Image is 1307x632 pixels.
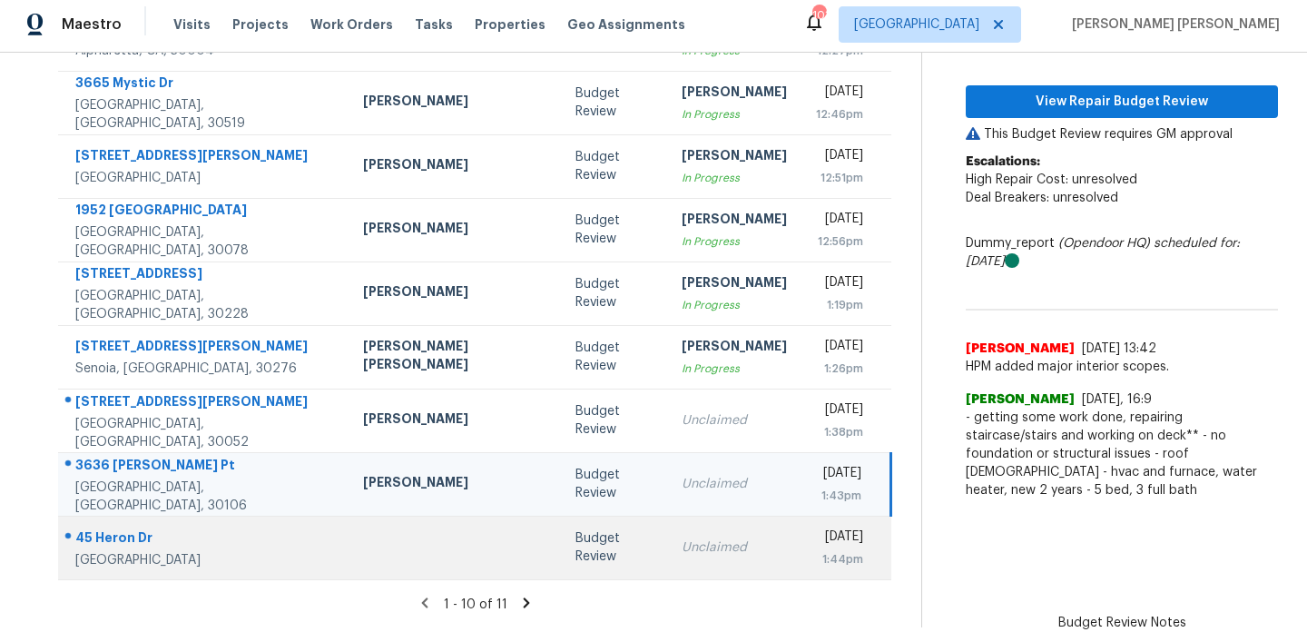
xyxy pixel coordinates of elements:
[575,212,652,248] div: Budget Review
[682,83,787,105] div: [PERSON_NAME]
[363,410,546,432] div: [PERSON_NAME]
[682,538,787,557] div: Unclaimed
[966,340,1075,358] span: [PERSON_NAME]
[232,15,289,34] span: Projects
[75,264,334,287] div: [STREET_ADDRESS]
[575,148,652,184] div: Budget Review
[682,169,787,187] div: In Progress
[966,155,1040,168] b: Escalations:
[816,169,863,187] div: 12:51pm
[75,201,334,223] div: 1952 [GEOGRAPHIC_DATA]
[816,550,863,568] div: 1:44pm
[363,337,546,378] div: [PERSON_NAME] [PERSON_NAME]
[816,400,863,423] div: [DATE]
[363,92,546,114] div: [PERSON_NAME]
[682,360,787,378] div: In Progress
[310,15,393,34] span: Work Orders
[1058,237,1150,250] i: (Opendoor HQ)
[966,173,1137,186] span: High Repair Cost: unresolved
[363,473,546,496] div: [PERSON_NAME]
[816,83,863,105] div: [DATE]
[966,192,1118,204] span: Deal Breakers: unresolved
[682,337,787,360] div: [PERSON_NAME]
[75,360,334,378] div: Senoia, [GEOGRAPHIC_DATA], 30276
[682,105,787,123] div: In Progress
[75,74,334,96] div: 3665 Mystic Dr
[173,15,211,34] span: Visits
[682,232,787,251] div: In Progress
[575,339,652,375] div: Budget Review
[682,210,787,232] div: [PERSON_NAME]
[816,210,863,232] div: [DATE]
[575,529,652,566] div: Budget Review
[75,287,334,323] div: [GEOGRAPHIC_DATA], [GEOGRAPHIC_DATA], 30228
[75,528,334,551] div: 45 Heron Dr
[575,275,652,311] div: Budget Review
[363,155,546,178] div: [PERSON_NAME]
[75,337,334,360] div: [STREET_ADDRESS][PERSON_NAME]
[966,125,1278,143] p: This Budget Review requires GM approval
[1047,614,1197,632] span: Budget Review Notes
[1065,15,1280,34] span: [PERSON_NAME] [PERSON_NAME]
[62,15,122,34] span: Maestro
[816,273,863,296] div: [DATE]
[966,358,1278,376] span: HPM added major interior scopes.
[567,15,685,34] span: Geo Assignments
[75,456,334,479] div: 3636 [PERSON_NAME] Pt
[575,84,652,121] div: Budget Review
[966,409,1278,499] span: - getting some work done, repairing staircase/stairs and working on deck** - no foundation or str...
[475,15,545,34] span: Properties
[816,337,863,360] div: [DATE]
[415,18,453,31] span: Tasks
[575,402,652,439] div: Budget Review
[75,392,334,415] div: [STREET_ADDRESS][PERSON_NAME]
[682,146,787,169] div: [PERSON_NAME]
[682,475,787,493] div: Unclaimed
[444,598,507,611] span: 1 - 10 of 11
[816,360,863,378] div: 1:26pm
[816,464,862,487] div: [DATE]
[966,234,1278,271] div: Dummy_report
[1082,342,1156,355] span: [DATE] 13:42
[75,96,334,133] div: [GEOGRAPHIC_DATA], [GEOGRAPHIC_DATA], 30519
[682,411,787,430] div: Unclaimed
[816,146,863,169] div: [DATE]
[854,15,979,34] span: [GEOGRAPHIC_DATA]
[1082,393,1152,406] span: [DATE], 16:9
[75,479,334,515] div: [GEOGRAPHIC_DATA], [GEOGRAPHIC_DATA], 30106
[816,232,863,251] div: 12:56pm
[682,296,787,314] div: In Progress
[363,282,546,305] div: [PERSON_NAME]
[75,169,334,187] div: [GEOGRAPHIC_DATA]
[75,551,334,569] div: [GEOGRAPHIC_DATA]
[682,273,787,296] div: [PERSON_NAME]
[75,146,334,169] div: [STREET_ADDRESS][PERSON_NAME]
[980,91,1263,114] span: View Repair Budget Review
[966,85,1278,119] button: View Repair Budget Review
[363,219,546,242] div: [PERSON_NAME]
[816,528,863,550] div: [DATE]
[75,223,334,260] div: [GEOGRAPHIC_DATA], [GEOGRAPHIC_DATA], 30078
[816,296,863,314] div: 1:19pm
[816,105,863,123] div: 12:46pm
[812,6,825,25] div: 103
[816,423,863,441] div: 1:38pm
[575,466,652,502] div: Budget Review
[816,487,862,505] div: 1:43pm
[75,415,334,451] div: [GEOGRAPHIC_DATA], [GEOGRAPHIC_DATA], 30052
[966,390,1075,409] span: [PERSON_NAME]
